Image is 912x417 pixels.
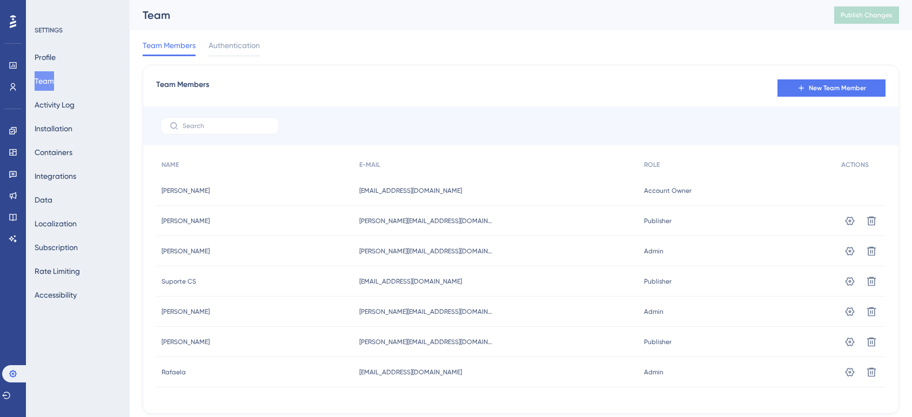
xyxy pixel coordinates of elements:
[35,95,75,115] button: Activity Log
[644,368,663,376] span: Admin
[644,217,672,225] span: Publisher
[359,217,494,225] span: [PERSON_NAME][EMAIL_ADDRESS][DOMAIN_NAME]
[644,160,660,169] span: ROLE
[841,160,869,169] span: ACTIONS
[162,338,210,346] span: [PERSON_NAME]
[359,247,494,255] span: [PERSON_NAME][EMAIL_ADDRESS][DOMAIN_NAME]
[35,261,80,281] button: Rate Limiting
[841,11,893,19] span: Publish Changes
[143,8,807,23] div: Team
[644,307,663,316] span: Admin
[834,6,899,24] button: Publish Changes
[359,368,462,376] span: [EMAIL_ADDRESS][DOMAIN_NAME]
[209,39,260,52] span: Authentication
[644,247,663,255] span: Admin
[35,238,78,257] button: Subscription
[809,84,866,92] span: New Team Member
[359,307,494,316] span: [PERSON_NAME][EMAIL_ADDRESS][DOMAIN_NAME]
[35,285,77,305] button: Accessibility
[777,79,886,97] button: New Team Member
[644,338,672,346] span: Publisher
[35,166,76,186] button: Integrations
[162,307,210,316] span: [PERSON_NAME]
[143,39,196,52] span: Team Members
[644,277,672,286] span: Publisher
[162,277,196,286] span: Suporte CS
[35,26,122,35] div: SETTINGS
[359,160,380,169] span: E-MAIL
[359,277,462,286] span: [EMAIL_ADDRESS][DOMAIN_NAME]
[183,122,270,130] input: Search
[359,338,494,346] span: [PERSON_NAME][EMAIL_ADDRESS][DOMAIN_NAME]
[644,186,692,195] span: Account Owner
[35,190,52,210] button: Data
[35,214,77,233] button: Localization
[359,186,462,195] span: [EMAIL_ADDRESS][DOMAIN_NAME]
[35,48,56,67] button: Profile
[35,119,72,138] button: Installation
[162,368,186,376] span: Rafaela
[162,247,210,255] span: [PERSON_NAME]
[35,71,54,91] button: Team
[162,160,179,169] span: NAME
[162,186,210,195] span: [PERSON_NAME]
[156,78,209,98] span: Team Members
[162,217,210,225] span: [PERSON_NAME]
[35,143,72,162] button: Containers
